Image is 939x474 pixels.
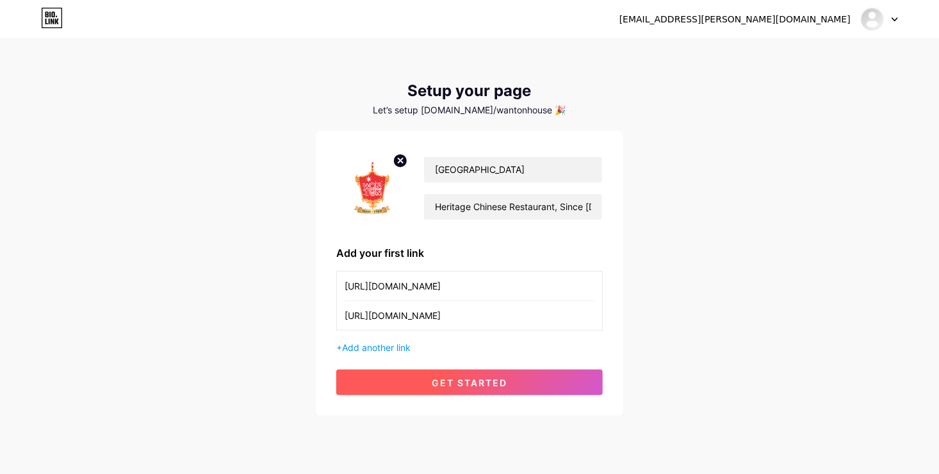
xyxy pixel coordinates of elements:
span: get started [432,377,507,388]
div: [EMAIL_ADDRESS][PERSON_NAME][DOMAIN_NAME] [619,13,851,26]
input: bio [424,194,602,220]
img: profile pic [336,151,408,225]
div: + [336,341,603,354]
input: Link name (My Instagram) [345,272,594,300]
input: URL (https://instagram.com/yourname) [345,301,594,330]
button: get started [336,370,603,395]
img: wantonhouse [860,7,885,31]
input: Your name [424,157,602,183]
span: Add another link [342,342,411,353]
div: Setup your page [316,82,623,100]
div: Let’s setup [DOMAIN_NAME]/wantonhouse 🎉 [316,105,623,115]
div: Add your first link [336,245,603,261]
